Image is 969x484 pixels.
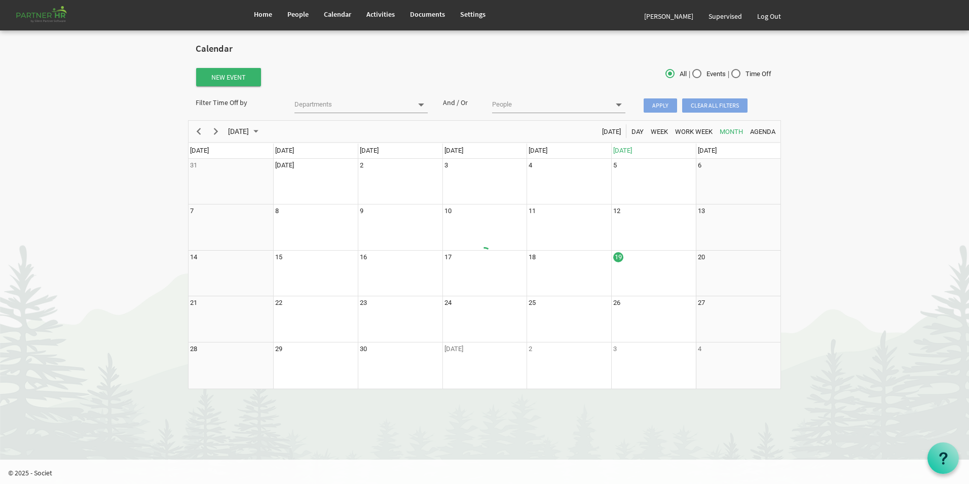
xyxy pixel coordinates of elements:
[750,2,789,30] a: Log Out
[294,97,412,112] input: Departments
[8,468,969,478] p: © 2025 - Societ
[366,10,395,19] span: Activities
[196,68,261,86] button: New Event
[731,70,771,79] span: Time Off
[254,10,272,19] span: Home
[709,12,742,21] span: Supervised
[188,120,781,389] schedule: of September 2025
[324,10,351,19] span: Calendar
[637,2,701,30] a: [PERSON_NAME]
[188,97,287,108] div: Filter Time Off by
[583,67,781,82] div: | |
[196,44,773,54] h2: Calendar
[287,10,309,19] span: People
[682,98,748,113] span: Clear all filters
[492,97,609,112] input: People
[665,70,687,79] span: All
[644,98,677,113] span: Apply
[701,2,750,30] a: Supervised
[410,10,445,19] span: Documents
[460,10,486,19] span: Settings
[692,70,726,79] span: Events
[435,97,485,108] div: And / Or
